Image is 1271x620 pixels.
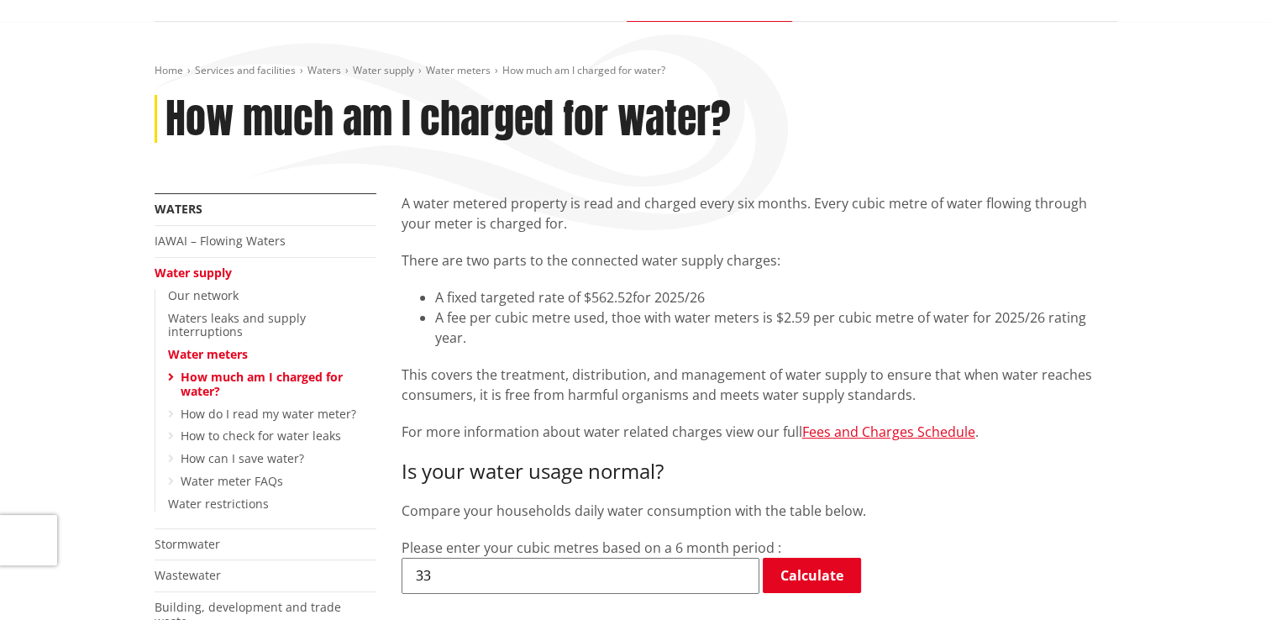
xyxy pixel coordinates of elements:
li: A fee per cubic metre used, thoe with water meters is $2.59 per cubic metre of water for 2025/26 ... [435,307,1117,348]
span: for 2025/26 [633,288,705,307]
a: Our network [168,287,239,303]
h3: Is your water usage normal? [402,460,1117,484]
a: Stormwater [155,536,220,552]
a: Waters [307,63,341,77]
a: Water meters [168,346,248,362]
nav: breadcrumb [155,64,1117,78]
p: A water metered property is read and charged every six months. Every cubic metre of water flowing... [402,193,1117,234]
p: Compare your households daily water consumption with the table below. [402,501,1117,521]
p: For more information about water related charges view our full . [402,422,1117,443]
a: IAWAI – Flowing Waters [155,233,286,249]
a: How much am I charged for water? [181,369,343,399]
a: How can I save water? [181,450,304,466]
a: Home [155,63,183,77]
a: Water meters [426,63,491,77]
a: Waters [155,201,202,217]
a: Water meter FAQs [181,473,283,489]
a: Water restrictions [168,496,269,512]
a: Water supply [155,265,232,281]
p: This covers the treatment, distribution, and management of water supply to ensure that when water... [402,365,1117,405]
a: How to check for water leaks [181,428,341,444]
span: How much am I charged for water? [502,63,665,77]
a: Services and facilities [195,63,296,77]
a: Calculate [763,558,861,593]
h1: How much am I charged for water? [165,95,731,144]
iframe: Messenger Launcher [1194,549,1254,610]
a: Fees and Charges Schedule [802,423,975,441]
label: Please enter your cubic metres based on a 6 month period : [402,539,781,557]
a: Water supply [353,63,414,77]
p: There are two parts to the connected water supply charges: [402,250,1117,271]
a: How do I read my water meter? [181,406,356,422]
span: A fixed targeted rate of $562.52 [435,288,633,307]
a: Waters leaks and supply interruptions [168,310,306,340]
a: Wastewater [155,567,221,583]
